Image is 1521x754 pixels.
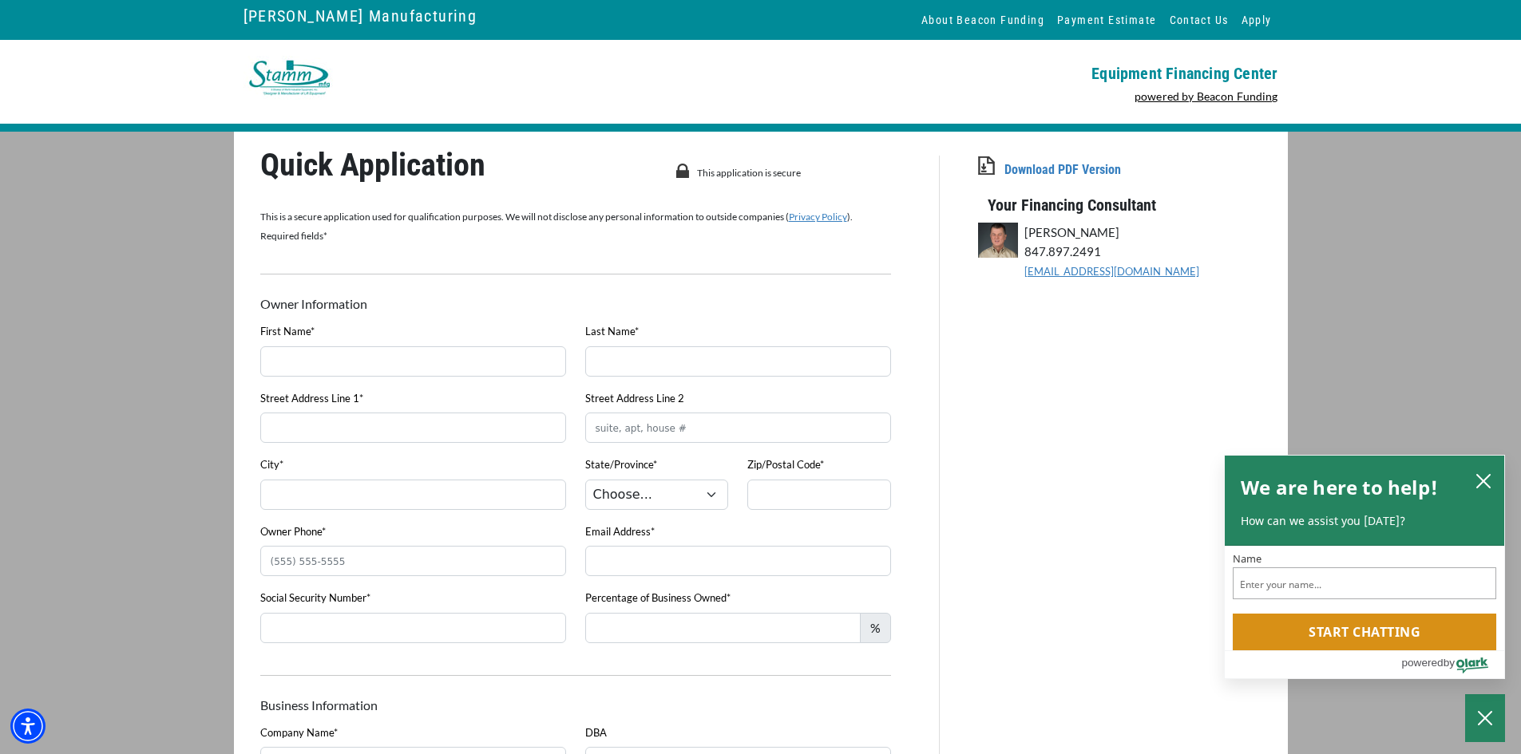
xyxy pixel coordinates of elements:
a: send an email to BDubow@beaconfunding.com [1024,265,1199,278]
label: Company Name* [260,725,338,741]
h2: We are here to help! [1241,472,1438,503]
label: Last Name* [585,324,639,340]
p: This is a secure application used for qualification purposes. We will not disclose any personal i... [260,207,891,246]
div: Accessibility Menu [10,709,46,744]
span: by [1444,653,1455,673]
a: Download PDF Version - open in a new tab [1004,162,1121,177]
p: How can we assist you [DATE]? [1241,513,1488,529]
input: suite, apt, house # [585,413,891,443]
label: DBA [585,725,607,741]
p: Your Financing Consultant [978,180,1297,215]
a: powered by Beacon Funding - open in a new tab [1135,89,1278,103]
label: Social Security Number* [260,590,370,606]
p: Equipment Financing Center [770,64,1278,83]
input: Name [1233,567,1496,599]
label: Zip/Postal Code* [747,457,824,473]
span: powered [1401,653,1443,673]
label: Street Address Line 1* [260,391,363,407]
p: 847.897.2491 [1024,242,1261,261]
label: City* [260,457,283,473]
a: [PERSON_NAME] Manufacturing [244,2,477,30]
label: First Name* [260,324,315,340]
div: olark chatbox [1224,455,1505,680]
img: Bob Dubow [978,223,1018,258]
label: Percentage of Business Owned* [585,590,731,606]
button: Close Chatbox [1465,694,1505,742]
a: Powered by Olark [1401,651,1504,678]
a: Privacy Policy - open in a new tab [789,211,847,223]
label: Owner Phone* [260,524,326,540]
span: % [860,613,891,643]
label: Name [1233,554,1496,564]
p: [PERSON_NAME] [1024,223,1261,242]
label: Street Address Line 2 [585,391,684,407]
button: close chatbox [1471,469,1496,491]
p: Quick Application [260,156,620,175]
button: Start chatting [1233,614,1496,650]
p: Business Information [260,696,891,715]
img: logo [244,56,335,100]
p: Owner Information [260,294,457,314]
label: State/Province* [585,457,657,473]
input: (555) 555-5555 [260,546,566,576]
p: This application is secure [697,164,877,183]
label: Email Address* [585,524,655,540]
